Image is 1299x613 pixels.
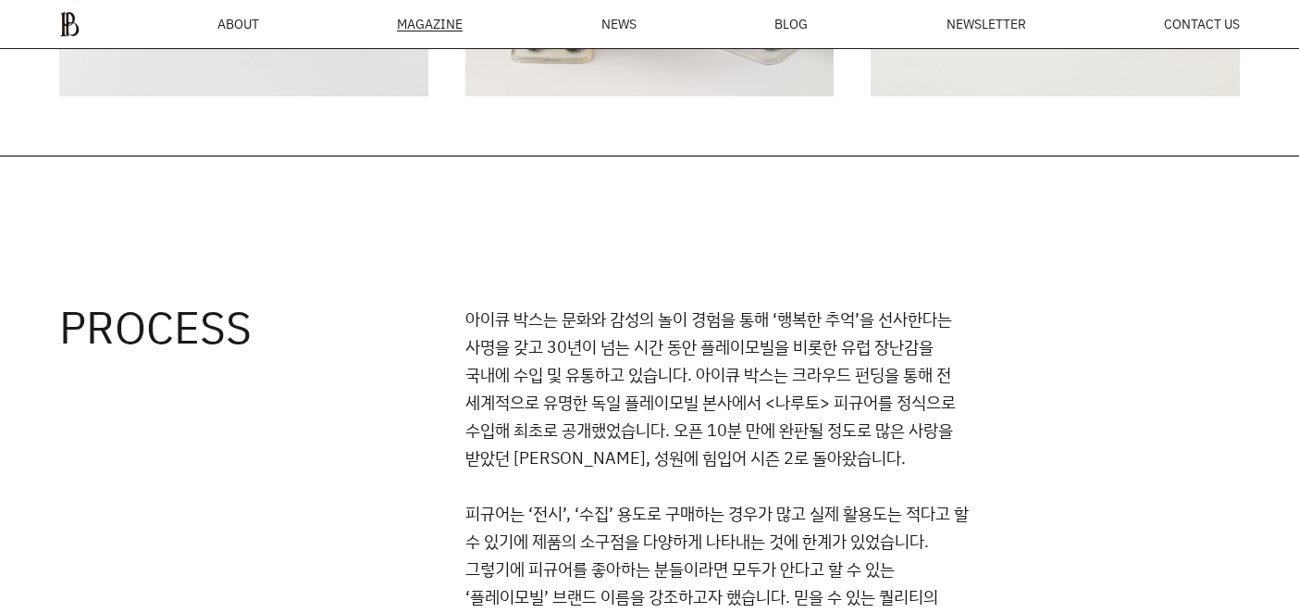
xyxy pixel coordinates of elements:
[217,18,259,31] a: ABOUT
[601,18,637,31] a: NEWS
[397,18,463,31] div: MAGAZINE
[59,11,80,37] img: ba379d5522eb3.png
[1164,18,1240,31] a: CONTACT US
[946,18,1026,31] a: NEWSLETTER
[774,18,808,31] a: BLOG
